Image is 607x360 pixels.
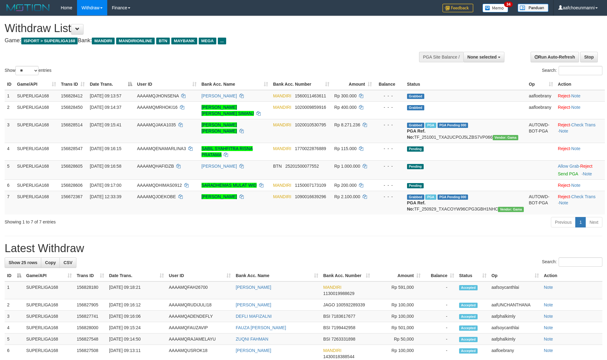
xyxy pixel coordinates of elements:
[166,270,233,281] th: User ID: activate to sort column ascending
[373,270,423,281] th: Amount: activate to sort column ascending
[558,164,579,169] a: Allow Grab
[558,146,570,151] a: Reject
[323,314,330,319] span: BSI
[202,105,254,116] a: [PERSON_NAME] [PERSON_NAME] SIMANJ
[489,299,541,311] td: aafUNCHANTHANA
[90,164,121,169] span: [DATE] 09:16:58
[556,90,605,102] td: ·
[135,79,199,90] th: User ID: activate to sort column ascending
[166,333,233,345] td: AAAAMQRAJAMELAYU
[580,52,598,62] a: Stop
[5,257,41,268] a: Show 25 rows
[202,122,237,133] a: [PERSON_NAME] [PERSON_NAME]
[544,314,553,319] a: Note
[556,179,605,191] td: ·
[137,183,182,188] span: AAAAMQDHIMAS0912
[571,122,596,127] a: Check Trans
[137,105,177,110] span: AAAAMQMRHOKI16
[61,146,83,151] span: 156828547
[166,311,233,322] td: AAAAMQADENDEFLY
[526,119,555,143] td: AUTOWD-BOT-PGA
[295,105,326,110] span: Copy 1020009859916 to clipboard
[483,4,508,12] img: Button%20Memo.svg
[556,79,605,90] th: Action
[518,4,548,12] img: panduan.png
[419,52,463,62] div: PGA Site Balance /
[5,270,24,281] th: ID: activate to sort column descending
[438,123,468,128] span: PGA Pending
[90,105,121,110] span: [DATE] 09:14:37
[438,194,468,200] span: PGA Pending
[295,93,326,98] span: Copy 1560011463611 to clipboard
[87,79,134,90] th: Date Trans.: activate to sort column descending
[459,314,478,319] span: Accepted
[423,322,457,333] td: -
[323,348,341,353] span: MANDIRI
[61,105,83,110] span: 156828450
[74,311,107,322] td: 156827741
[5,322,24,333] td: 4
[107,322,166,333] td: [DATE] 09:15:24
[489,311,541,322] td: aafphalkimly
[331,314,355,319] span: Copy 7183617677 to clipboard
[14,79,59,90] th: Game/API: activate to sort column ascending
[571,93,581,98] a: Note
[107,299,166,311] td: [DATE] 09:16:12
[334,122,360,127] span: Rp 8.271.236
[5,90,14,102] td: 1
[5,299,24,311] td: 2
[377,104,402,110] div: - - -
[295,122,326,127] span: Copy 1020010530795 to clipboard
[559,257,602,267] input: Search:
[92,38,115,44] span: MANDIRI
[90,183,121,188] span: [DATE] 09:17:00
[295,146,326,151] span: Copy 1770022876889 to clipboard
[407,194,424,200] span: Grabbed
[323,285,341,290] span: MANDIRI
[271,79,332,90] th: Bank Acc. Number: activate to sort column ascending
[425,123,436,128] span: Marked by aafsoycanthlai
[202,93,237,98] a: [PERSON_NAME]
[285,164,319,169] span: Copy 25201500077552 to clipboard
[459,303,478,308] span: Accepted
[558,93,570,98] a: Reject
[137,93,179,98] span: AAAAMQJHONSENA
[5,191,14,215] td: 7
[90,194,121,199] span: [DATE] 12:33:39
[377,145,402,152] div: - - -
[531,52,579,62] a: Run Auto-Refresh
[14,160,59,179] td: SUPERLIGA168
[323,291,354,296] span: Copy 1130019988629 to clipboard
[467,55,497,59] span: None selected
[373,333,423,345] td: Rp 50,000
[323,325,330,330] span: BSI
[14,119,59,143] td: SUPERLIGA168
[377,93,402,99] div: - - -
[14,191,59,215] td: SUPERLIGA168
[273,93,291,98] span: MANDIRI
[107,333,166,345] td: [DATE] 09:14:50
[423,333,457,345] td: -
[90,93,121,98] span: [DATE] 09:13:57
[459,348,478,354] span: Accepted
[166,299,233,311] td: AAAAMQRUDIJULI18
[45,260,56,265] span: Copy
[202,164,237,169] a: [PERSON_NAME]
[423,281,457,299] td: -
[544,302,553,307] a: Note
[558,122,570,127] a: Reject
[571,194,596,199] a: Check Trans
[489,322,541,333] td: aafsoycanthlai
[558,105,570,110] a: Reject
[90,146,121,151] span: [DATE] 09:16:15
[332,79,374,90] th: Amount: activate to sort column ascending
[334,164,360,169] span: Rp 1.000.000
[407,200,426,211] b: PGA Ref. No:
[377,182,402,188] div: - - -
[21,38,78,44] span: ISPORT > SUPERLIGA168
[202,146,253,157] a: SABIL SYAHFITRA RISNA PRATAMA
[559,66,602,75] input: Search:
[425,194,436,200] span: Marked by aafsengchandara
[166,281,233,299] td: AAAAMQFAH26700
[463,52,504,62] button: None selected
